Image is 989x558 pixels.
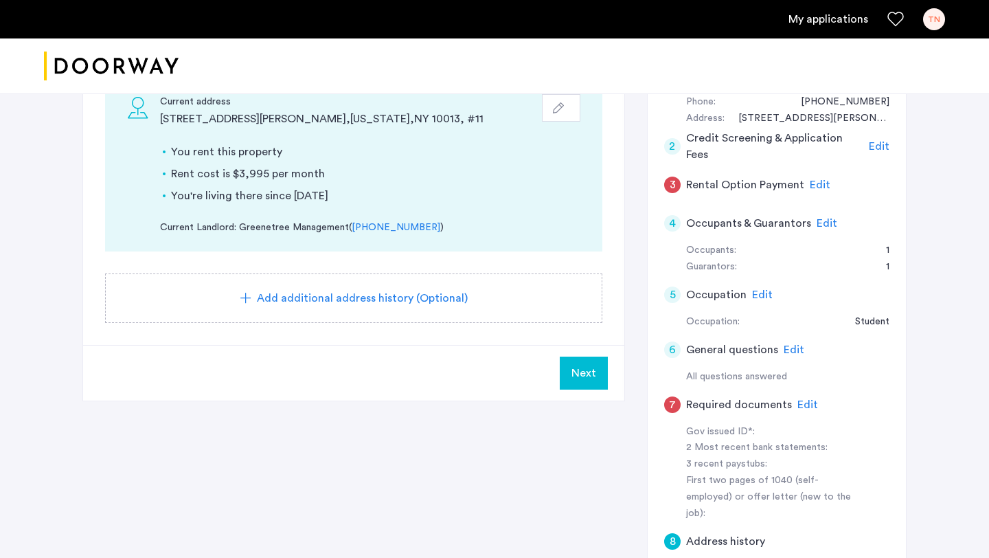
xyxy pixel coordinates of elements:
[872,243,889,259] div: 1
[542,94,580,122] button: button
[171,166,580,182] li: Rent cost is $3,995 per month
[686,215,811,232] h5: Occupants & Guarantors
[560,357,608,390] button: Next
[725,111,889,127] div: 75 Baxter Street, #11
[686,259,737,276] div: Guarantors:
[664,215,681,232] div: 4
[797,399,818,410] span: Edit
[686,342,778,358] h5: General questions
[686,287,747,303] h5: Occupation
[686,533,765,550] h5: Address history
[171,188,580,204] li: You're living there since [DATE]
[784,344,804,355] span: Edit
[686,440,859,456] div: 2 Most recent bank statements:
[664,138,681,155] div: 2
[664,533,681,550] div: 8
[160,94,539,111] div: Current address
[664,287,681,303] div: 5
[752,289,773,300] span: Edit
[160,221,580,235] div: Current Landlord: Greenetree Management ( )
[686,130,864,163] h5: Credit Screening & Application Fees
[44,41,179,92] img: logo
[817,218,837,229] span: Edit
[686,456,859,473] div: 3 recent paystubs:
[257,290,468,306] span: Add additional address history (Optional)
[686,369,889,386] div: All questions answered
[44,41,179,92] a: Cazamio logo
[841,314,889,331] div: Student
[686,397,792,413] h5: Required documents
[872,259,889,276] div: 1
[787,94,889,111] div: +16787515701
[160,111,539,127] div: [STREET_ADDRESS][PERSON_NAME] , [US_STATE] , NY 10013 , # 11
[664,177,681,193] div: 3
[686,243,736,259] div: Occupants:
[352,221,440,235] a: [PHONE_NUMBER]
[664,342,681,358] div: 6
[686,177,804,193] h5: Rental Option Payment
[869,141,889,152] span: Edit
[686,473,859,522] div: First two pages of 1040 (self-employed) or offer letter (new to the job):
[686,111,725,127] div: Address:
[171,144,580,160] li: You rent this property
[571,365,596,381] span: Next
[788,11,868,27] a: My application
[887,11,904,27] a: Favorites
[664,397,681,413] div: 7
[686,314,740,331] div: Occupation:
[686,94,716,111] div: Phone:
[810,179,830,190] span: Edit
[923,8,945,30] div: TN
[686,424,859,440] div: Gov issued ID*:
